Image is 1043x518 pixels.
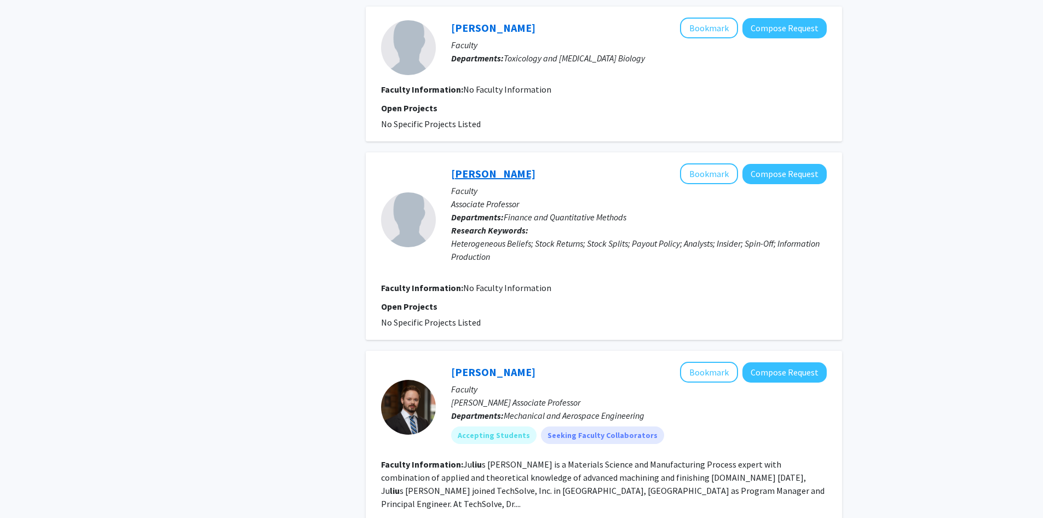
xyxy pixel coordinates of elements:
[504,212,626,223] span: Finance and Quantitative Methods
[504,53,645,64] span: Toxicology and [MEDICAL_DATA] Biology
[463,282,551,293] span: No Faculty Information
[451,365,535,379] a: [PERSON_NAME]
[742,18,827,38] button: Compose Request to Jinghui Liu
[680,163,738,184] button: Add Huanliang Liu to Bookmarks
[742,362,827,383] button: Compose Request to Julius Schoop
[451,426,537,444] mat-chip: Accepting Students
[381,459,463,470] b: Faculty Information:
[381,317,481,328] span: No Specific Projects Listed
[451,212,504,223] b: Departments:
[381,282,463,293] b: Faculty Information:
[451,38,827,52] p: Faculty
[680,362,738,383] button: Add Julius Schoop to Bookmarks
[381,101,827,115] p: Open Projects
[381,300,827,313] p: Open Projects
[742,164,827,184] button: Compose Request to Huanliang Liu
[451,383,827,396] p: Faculty
[472,459,482,470] b: liu
[541,426,664,444] mat-chip: Seeking Faculty Collaborators
[381,459,825,509] fg-read-more: Ju s [PERSON_NAME] is a Materials Science and Manufacturing Process expert with combination of ap...
[8,469,47,510] iframe: Chat
[451,225,528,236] b: Research Keywords:
[390,485,400,496] b: liu
[451,410,504,421] b: Departments:
[451,53,504,64] b: Departments:
[451,184,827,197] p: Faculty
[451,237,827,263] div: Heterogeneous Beliefs; Stock Returns; Stock Splits; Payout Policy; Analysts; Insider; Spin-Off; I...
[381,84,463,95] b: Faculty Information:
[451,197,827,210] p: Associate Professor
[451,167,535,180] a: [PERSON_NAME]
[680,18,738,38] button: Add Jinghui Liu to Bookmarks
[381,118,481,129] span: No Specific Projects Listed
[504,410,644,421] span: Mechanical and Aerospace Engineering
[463,84,551,95] span: No Faculty Information
[451,396,827,409] p: [PERSON_NAME] Associate Professor
[451,21,535,35] a: [PERSON_NAME]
